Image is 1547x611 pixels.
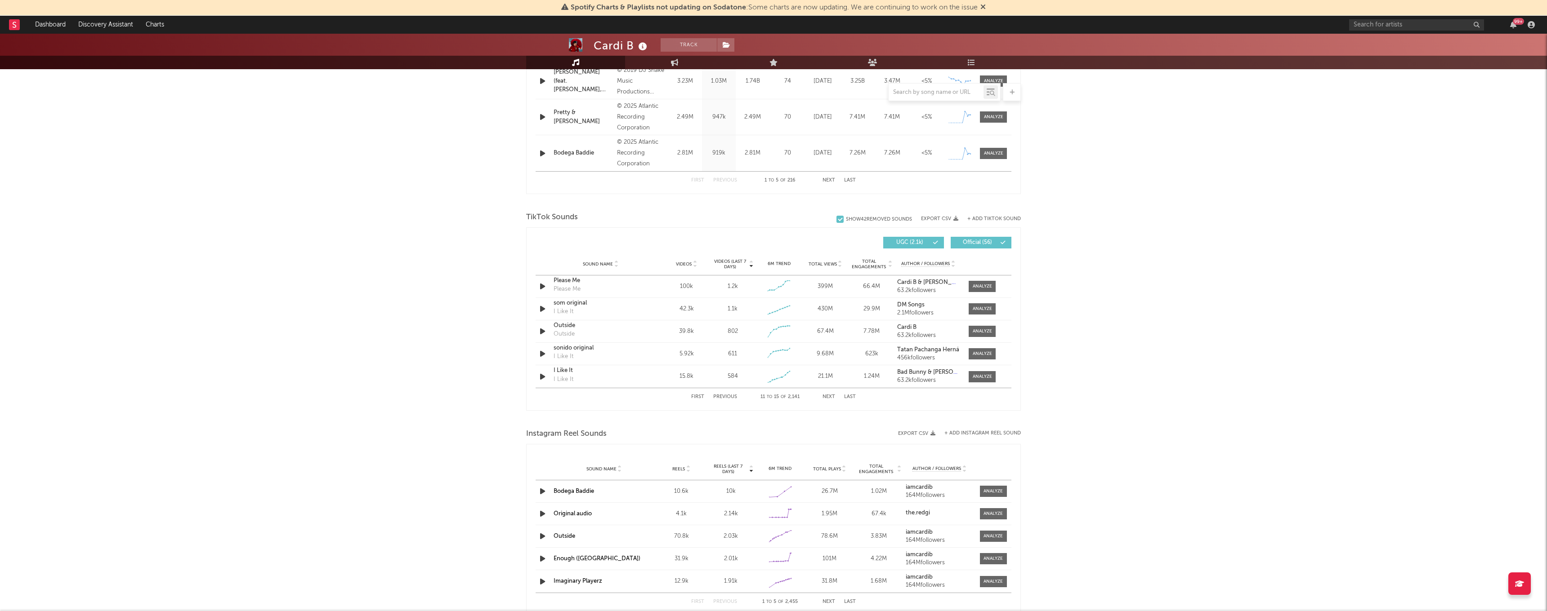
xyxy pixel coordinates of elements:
[823,599,835,604] button: Next
[554,276,648,285] a: Please Me
[704,149,733,158] div: 919k
[842,113,872,122] div: 7.41M
[805,305,846,314] div: 430M
[659,532,704,541] div: 70.8k
[805,372,846,381] div: 21.1M
[554,307,573,316] div: I Like It
[29,16,72,34] a: Dashboard
[583,261,613,267] span: Sound Name
[526,429,607,439] span: Instagram Reel Sounds
[897,369,960,376] a: Bad Bunny & [PERSON_NAME] & Cardi B
[781,395,786,399] span: of
[666,282,707,291] div: 100k
[912,466,961,472] span: Author / Followers
[897,355,960,361] div: 456k followers
[906,529,973,536] a: iamcardib
[846,217,912,222] div: Show 42 Removed Sounds
[728,372,738,381] div: 584
[898,431,935,436] button: Export CSV
[671,113,700,122] div: 2.49M
[708,577,753,586] div: 1.91k
[813,466,841,472] span: Total Plays
[526,212,578,223] span: TikTok Sounds
[704,113,733,122] div: 947k
[661,38,717,52] button: Track
[958,217,1021,221] button: + Add TikTok Sound
[897,279,960,286] a: Cardi B & [PERSON_NAME]
[708,532,753,541] div: 2.03k
[554,533,575,539] a: Outside
[571,4,978,11] span: : Some charts are now updating. We are continuing to work on the issue
[676,261,692,267] span: Videos
[666,372,707,381] div: 15.8k
[851,259,887,270] span: Total Engagements
[897,302,925,308] strong: DM Songs
[708,554,753,563] div: 2.01k
[857,577,902,586] div: 1.68M
[857,464,896,474] span: Total Engagements
[671,149,700,158] div: 2.81M
[666,350,707,359] div: 5.92k
[857,487,902,496] div: 1.02M
[897,377,960,384] div: 63.2k followers
[807,509,852,518] div: 1.95M
[571,4,746,11] span: Spotify Charts & Playlists not updating on Sodatone
[906,574,973,580] a: iamcardib
[755,392,805,403] div: 11 15 2,141
[586,466,617,472] span: Sound Name
[554,149,613,158] div: Bodega Baddie
[851,327,893,336] div: 7.78M
[842,149,872,158] div: 7.26M
[139,16,170,34] a: Charts
[906,552,933,558] strong: iamcardib
[738,77,767,86] div: 1.74B
[554,344,648,353] div: sonido original
[755,175,805,186] div: 1 5 216
[808,77,838,86] div: [DATE]
[554,285,581,294] div: Please Me
[72,16,139,34] a: Discovery Assistant
[772,77,803,86] div: 74
[554,366,648,375] a: I Like It
[897,347,960,353] a: Tatan Pachanga Herná
[844,178,856,183] button: Last
[554,352,573,361] div: I Like It
[906,492,973,499] div: 164M followers
[554,299,648,308] a: som original
[912,149,942,158] div: <5%
[807,554,852,563] div: 101M
[554,108,613,126] div: Pretty & [PERSON_NAME]
[897,324,917,330] strong: Cardi B
[755,597,805,607] div: 1 5 2,455
[713,178,737,183] button: Previous
[691,394,704,399] button: First
[554,488,594,494] a: Bodega Baddie
[906,484,973,491] a: iamcardib
[857,532,902,541] div: 3.83M
[738,149,767,158] div: 2.81M
[897,310,960,316] div: 2.1M followers
[877,149,907,158] div: 7.26M
[691,178,704,183] button: First
[897,332,960,339] div: 63.2k followers
[897,369,1006,375] strong: Bad Bunny & [PERSON_NAME] & Cardi B
[554,68,613,94] a: [PERSON_NAME] (feat. [PERSON_NAME], [PERSON_NAME] & Cardi B)
[713,599,737,604] button: Previous
[844,599,856,604] button: Last
[617,101,666,133] div: © 2025 Atlantic Recording Corporation
[554,321,648,330] a: Outside
[889,240,930,245] span: UGC ( 2.1k )
[957,240,998,245] span: Official ( 56 )
[1510,21,1516,28] button: 99+
[935,431,1021,436] div: + Add Instagram Reel Sound
[769,178,774,182] span: to
[808,113,838,122] div: [DATE]
[728,282,738,291] div: 1.2k
[766,600,772,604] span: to
[897,302,960,308] a: DM Songs
[921,216,958,221] button: Export CSV
[659,577,704,586] div: 12.9k
[897,288,960,294] div: 63.2k followers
